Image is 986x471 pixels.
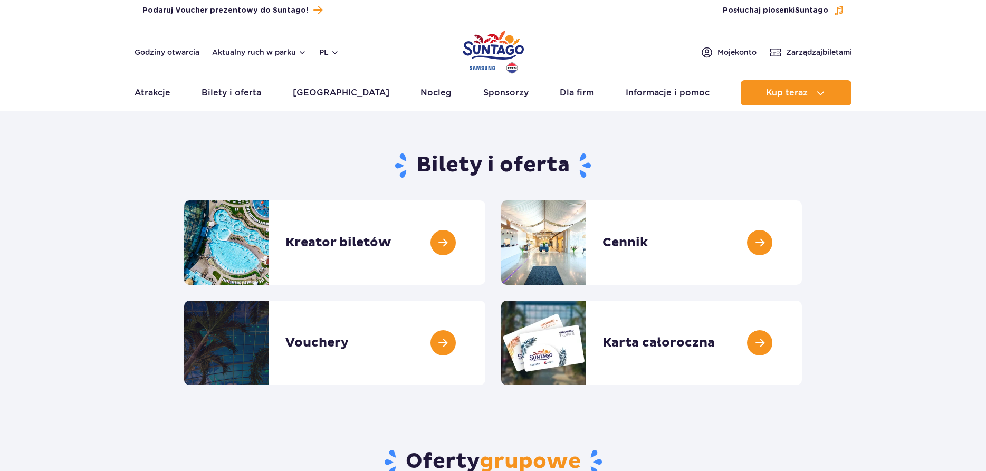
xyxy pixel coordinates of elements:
span: Kup teraz [766,88,808,98]
button: Kup teraz [741,80,851,105]
a: Dla firm [560,80,594,105]
a: Park of Poland [463,26,524,75]
a: Podaruj Voucher prezentowy do Suntago! [142,3,322,17]
span: Moje konto [717,47,757,57]
a: Zarządzajbiletami [769,46,852,59]
h1: Bilety i oferta [184,152,802,179]
a: Atrakcje [135,80,170,105]
a: Mojekonto [701,46,757,59]
a: [GEOGRAPHIC_DATA] [293,80,389,105]
span: Zarządzaj biletami [786,47,852,57]
span: Posłuchaj piosenki [723,5,828,16]
span: Suntago [795,7,828,14]
a: Godziny otwarcia [135,47,199,57]
button: pl [319,47,339,57]
a: Bilety i oferta [202,80,261,105]
a: Sponsorzy [483,80,529,105]
a: Nocleg [420,80,452,105]
a: Informacje i pomoc [626,80,710,105]
button: Aktualny ruch w parku [212,48,307,56]
button: Posłuchaj piosenkiSuntago [723,5,844,16]
span: Podaruj Voucher prezentowy do Suntago! [142,5,308,16]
